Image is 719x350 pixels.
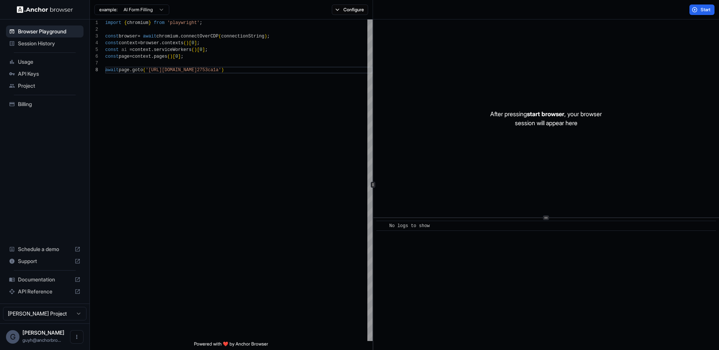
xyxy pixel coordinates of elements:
[132,67,143,73] span: goto
[99,7,118,13] span: example:
[18,276,72,283] span: Documentation
[178,54,180,59] span: ]
[6,80,84,92] div: Project
[162,40,183,46] span: contexts
[130,67,132,73] span: .
[264,34,267,39] span: )
[6,25,84,37] div: Browser Playground
[191,47,194,52] span: (
[22,329,64,336] span: Guy Hayou
[389,223,430,229] span: No logs to show
[143,34,157,39] span: await
[701,7,711,13] span: Start
[197,40,200,46] span: ;
[105,47,119,52] span: const
[146,67,197,73] span: '[URL][DOMAIN_NAME]
[90,19,98,26] div: 1
[167,54,170,59] span: (
[202,47,205,52] span: ]
[140,40,159,46] span: browser
[130,54,132,59] span: =
[6,37,84,49] div: Session History
[221,34,264,39] span: connectionString
[527,110,564,118] span: start browser
[490,109,602,127] p: After pressing , your browser session will appear here
[18,70,81,78] span: API Keys
[18,58,81,66] span: Usage
[194,40,197,46] span: ]
[130,47,132,52] span: =
[119,67,130,73] span: page
[124,20,127,25] span: {
[90,40,98,46] div: 4
[90,46,98,53] div: 5
[154,54,167,59] span: pages
[90,67,98,73] div: 8
[689,4,715,15] button: Start
[221,67,224,73] span: )
[151,54,154,59] span: .
[119,40,137,46] span: context
[105,54,119,59] span: const
[151,47,154,52] span: .
[186,40,189,46] span: )
[6,68,84,80] div: API Keys
[119,34,137,39] span: browser
[267,34,270,39] span: ;
[6,243,84,255] div: Schedule a demo
[18,257,72,265] span: Support
[22,337,61,343] span: guyh@anchorbrowser.io
[119,54,130,59] span: page
[132,54,151,59] span: context
[148,20,151,25] span: }
[183,40,186,46] span: (
[181,34,219,39] span: connectOverCDP
[189,40,191,46] span: [
[143,67,146,73] span: (
[137,40,140,46] span: =
[200,20,202,25] span: ;
[6,98,84,110] div: Billing
[105,67,119,73] span: await
[18,288,72,295] span: API Reference
[105,34,119,39] span: const
[167,20,200,25] span: 'playwright'
[121,47,127,52] span: ai
[18,245,72,253] span: Schedule a demo
[18,40,81,47] span: Session History
[197,67,221,73] span: 2753ca1a'
[127,20,149,25] span: chromium
[6,255,84,267] div: Support
[219,34,221,39] span: (
[154,47,192,52] span: serviceWorkers
[132,47,151,52] span: context
[90,33,98,40] div: 3
[18,28,81,35] span: Browser Playground
[175,54,178,59] span: 0
[18,82,81,90] span: Project
[200,47,202,52] span: 0
[157,34,178,39] span: chromium
[194,47,197,52] span: )
[6,286,84,298] div: API Reference
[159,40,162,46] span: .
[17,6,73,13] img: Anchor Logo
[90,26,98,33] div: 2
[197,47,200,52] span: [
[332,4,368,15] button: Configure
[191,40,194,46] span: 0
[380,222,384,230] span: ​
[105,20,121,25] span: import
[6,330,19,344] div: G
[6,274,84,286] div: Documentation
[18,100,81,108] span: Billing
[178,34,180,39] span: .
[90,60,98,67] div: 7
[170,54,173,59] span: )
[137,34,140,39] span: =
[154,20,165,25] span: from
[205,47,208,52] span: ;
[173,54,175,59] span: [
[194,341,268,350] span: Powered with ❤️ by Anchor Browser
[90,53,98,60] div: 6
